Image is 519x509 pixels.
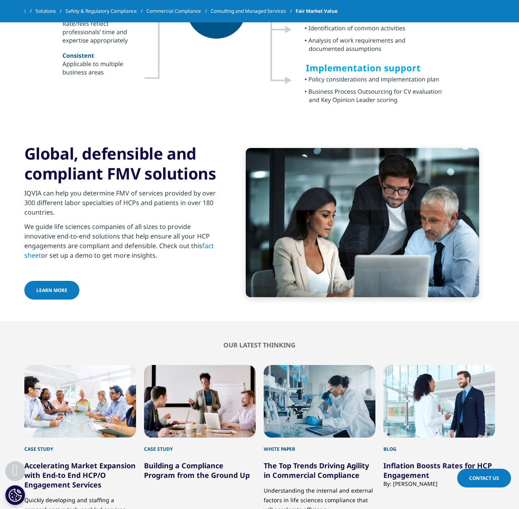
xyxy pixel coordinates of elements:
[383,438,495,453] div: Blog
[24,222,218,265] p: We guide life sciences companies of all sizes to provide innovative end-to-end solutions that hel...
[36,287,67,294] span: LEARN MORE
[24,438,136,453] div: Case Study
[24,188,218,222] p: IQVIA can help you determine FMV of services provided by over 300 different labor specialties of ...
[24,461,136,489] a: Accelerating Market Expansion with End-to End HCP/O Engagement Services
[146,4,211,18] a: Commercial Compliance
[65,4,146,18] a: Safety & Regulatory Compliance
[144,461,250,480] a: Building a Compliance Program from the Ground Up
[24,281,79,300] a: LEARN MORE
[264,438,375,453] div: White Paper
[296,4,337,18] span: Fair Market Value
[144,438,256,453] div: Case Study
[383,461,492,480] a: Inflation Boosts Rates for HCP Engagement
[24,341,495,349] h2: OUR LATEST THINKING
[24,144,218,183] h3: Global, defensible and compliant FMV solutions
[383,480,495,487] div: By: [PERSON_NAME]
[264,461,369,480] a: The Top Trends Driving Agility in Commercial Compliance
[36,4,65,18] a: Solutions
[5,485,25,505] button: Cookies Settings
[211,4,296,18] a: Consulting and Managed Services
[469,475,499,481] span: Contact Us
[457,469,511,487] a: Contact Us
